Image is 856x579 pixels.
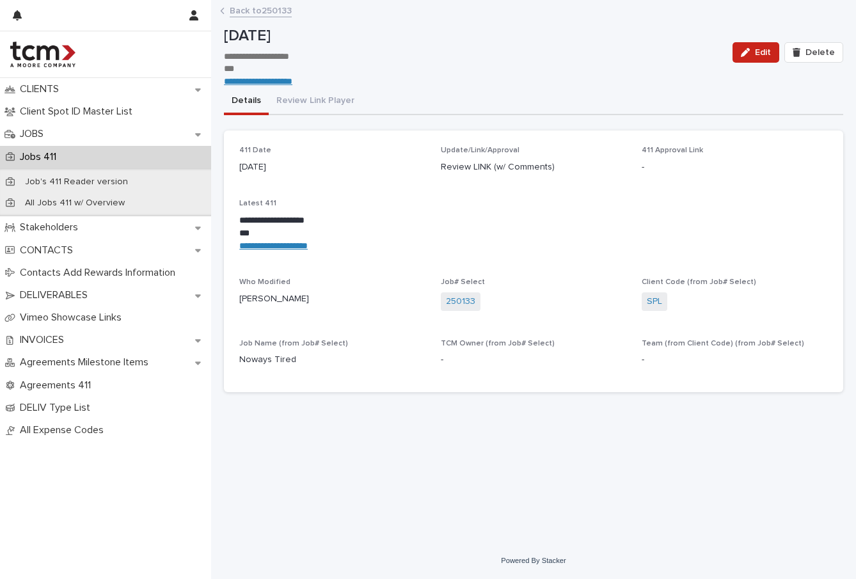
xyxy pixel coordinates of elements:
img: 4hMmSqQkux38exxPVZHQ [10,42,75,67]
p: [DATE] [239,161,425,174]
p: Stakeholders [15,221,88,234]
p: Vimeo Showcase Links [15,312,132,324]
button: Delete [784,42,843,63]
span: TCM Owner (from Job# Select) [441,340,555,347]
span: Update/Link/Approval [441,147,519,154]
p: Noways Tired [239,353,425,367]
p: Jobs 411 [15,151,67,163]
p: JOBS [15,128,54,140]
span: Who Modified [239,278,290,286]
span: 411 Approval Link [642,147,703,154]
span: Latest 411 [239,200,276,207]
p: Agreements 411 [15,379,101,392]
p: CONTACTS [15,244,83,257]
p: All Expense Codes [15,424,114,436]
p: Review LINK (w/ Comments) [441,161,627,174]
span: Client Code (from Job# Select) [642,278,756,286]
span: 411 Date [239,147,271,154]
p: Job's 411 Reader version [15,177,138,187]
a: SPL [647,295,662,308]
button: Details [224,88,269,115]
p: All Jobs 411 w/ Overview [15,198,135,209]
span: Job# Select [441,278,485,286]
span: Job Name (from Job# Select) [239,340,348,347]
a: 250133 [446,295,475,308]
p: INVOICES [15,334,74,346]
span: Team (from Client Code) (from Job# Select) [642,340,804,347]
p: Contacts Add Rewards Information [15,267,186,279]
p: - [642,353,828,367]
span: Edit [755,48,771,57]
p: Client Spot ID Master List [15,106,143,118]
span: Delete [805,48,835,57]
a: Powered By Stacker [501,557,566,564]
p: [DATE] [224,27,722,45]
a: Back to250133 [230,3,292,17]
button: Edit [733,42,779,63]
p: [PERSON_NAME] [239,292,425,306]
p: DELIV Type List [15,402,100,414]
p: - [642,161,828,174]
p: - [441,353,627,367]
button: Review Link Player [269,88,362,115]
p: DELIVERABLES [15,289,98,301]
p: Agreements Milestone Items [15,356,159,369]
p: CLIENTS [15,83,69,95]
